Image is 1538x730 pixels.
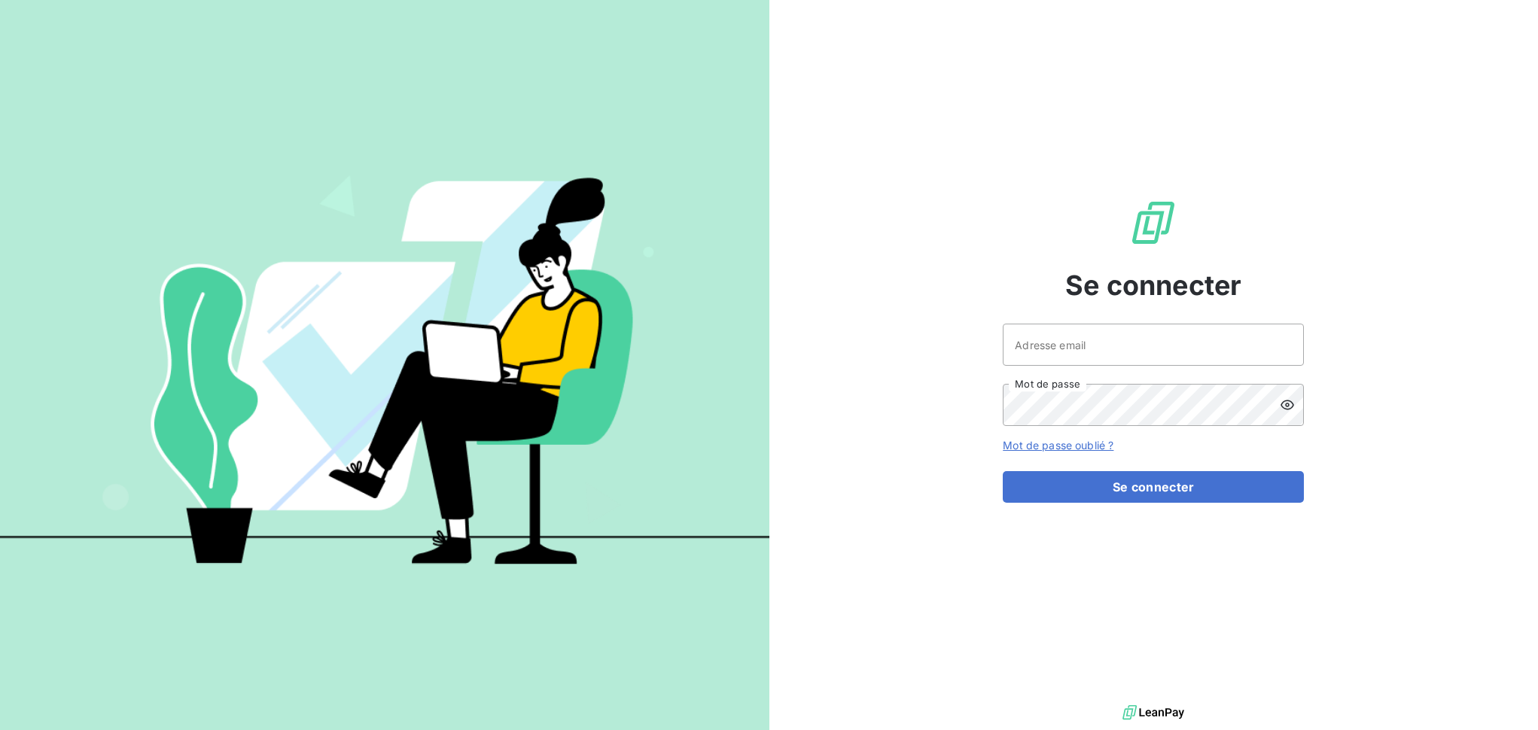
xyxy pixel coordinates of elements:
input: placeholder [1003,324,1304,366]
a: Mot de passe oublié ? [1003,439,1113,452]
img: logo [1122,701,1184,724]
img: Logo LeanPay [1129,199,1177,247]
button: Se connecter [1003,471,1304,503]
span: Se connecter [1065,265,1241,306]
